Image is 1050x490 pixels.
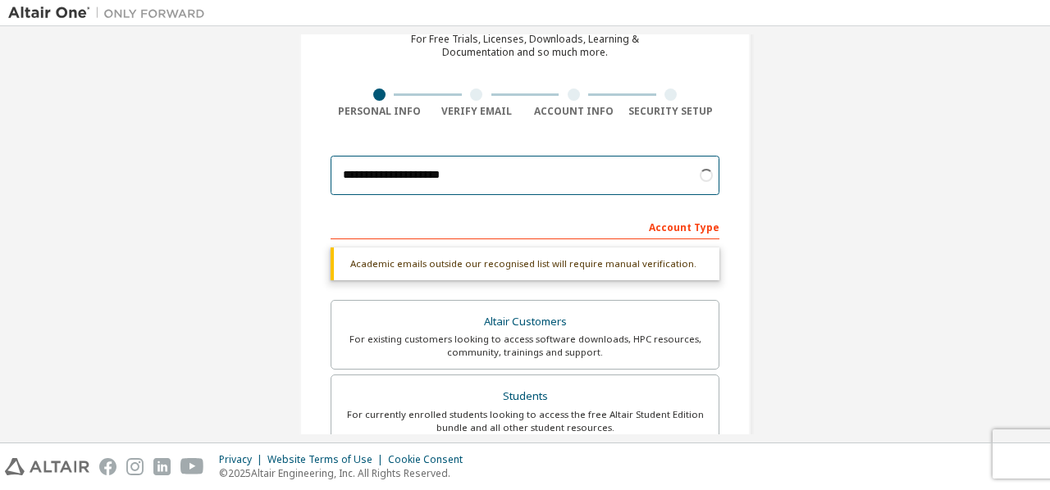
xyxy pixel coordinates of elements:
div: Privacy [219,453,267,466]
div: Account Info [525,105,623,118]
div: For Free Trials, Licenses, Downloads, Learning & Documentation and so much more. [411,33,639,59]
div: For existing customers looking to access software downloads, HPC resources, community, trainings ... [341,333,709,359]
div: Cookie Consent [388,453,472,466]
p: © 2025 Altair Engineering, Inc. All Rights Reserved. [219,466,472,480]
div: Account Type [331,213,719,239]
div: Students [341,385,709,408]
img: instagram.svg [126,458,144,475]
img: Altair One [8,5,213,21]
img: facebook.svg [99,458,116,475]
div: Website Terms of Use [267,453,388,466]
div: Security Setup [623,105,720,118]
div: For currently enrolled students looking to access the free Altair Student Edition bundle and all ... [341,408,709,434]
div: Academic emails outside our recognised list will require manual verification. [331,247,719,280]
div: Verify Email [428,105,526,118]
img: linkedin.svg [153,458,171,475]
img: altair_logo.svg [5,458,89,475]
img: youtube.svg [180,458,204,475]
div: Altair Customers [341,311,709,333]
div: Personal Info [331,105,428,118]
